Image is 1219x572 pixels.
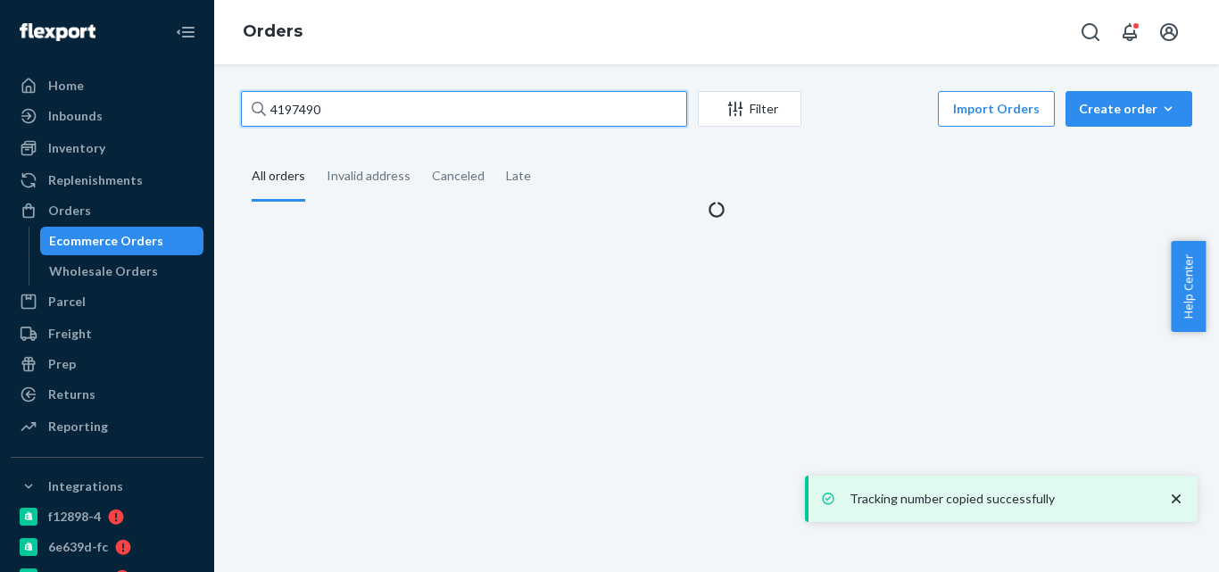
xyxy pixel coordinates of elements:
div: Inventory [48,139,105,157]
ol: breadcrumbs [228,6,317,58]
div: Freight [48,325,92,343]
a: Orders [243,21,303,41]
button: Import Orders [938,91,1055,127]
button: Close Navigation [168,14,203,50]
button: Create order [1066,91,1192,127]
button: Open account menu [1151,14,1187,50]
a: Freight [11,319,203,348]
a: Replenishments [11,166,203,195]
button: Help Center [1171,241,1206,332]
div: Late [506,153,531,199]
div: Create order [1079,100,1179,118]
div: Integrations [48,477,123,495]
img: Flexport logo [20,23,95,41]
a: Returns [11,380,203,409]
div: f12898-4 [48,508,101,526]
div: Reporting [48,418,108,435]
a: Inbounds [11,102,203,130]
a: Wholesale Orders [40,257,204,286]
div: 6e639d-fc [48,538,108,556]
button: Integrations [11,472,203,501]
div: Orders [48,202,91,220]
div: Home [48,77,84,95]
button: Open Search Box [1073,14,1108,50]
div: Filter [699,100,800,118]
a: Prep [11,350,203,378]
div: Prep [48,355,76,373]
a: Orders [11,196,203,225]
input: Search orders [241,91,687,127]
div: All orders [252,153,305,202]
a: Ecommerce Orders [40,227,204,255]
a: f12898-4 [11,502,203,531]
div: Ecommerce Orders [49,232,163,250]
p: Tracking number copied successfully [850,490,1149,508]
div: Replenishments [48,171,143,189]
div: Wholesale Orders [49,262,158,280]
a: Home [11,71,203,100]
a: Inventory [11,134,203,162]
a: Reporting [11,412,203,441]
a: Parcel [11,287,203,316]
a: 6e639d-fc [11,533,203,561]
div: Canceled [432,153,485,199]
button: Filter [698,91,801,127]
div: Inbounds [48,107,103,125]
div: Invalid address [327,153,410,199]
div: Parcel [48,293,86,311]
div: Returns [48,385,95,403]
button: Open notifications [1112,14,1148,50]
svg: close toast [1167,490,1185,508]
